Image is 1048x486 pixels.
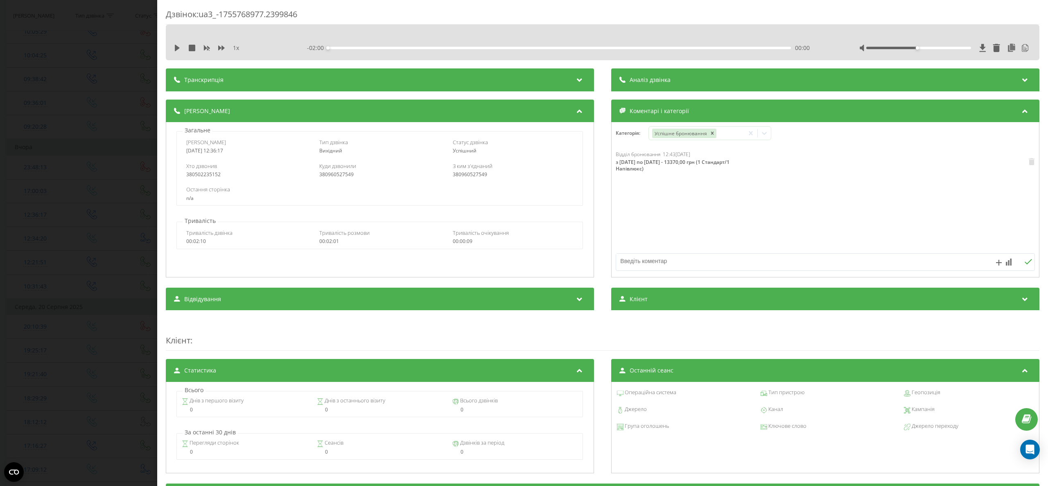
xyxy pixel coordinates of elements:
div: n/a [186,195,573,201]
span: Кампанія [910,405,935,413]
button: Open CMP widget [4,462,24,482]
span: З ким з'єднаний [453,162,492,170]
p: Загальне [183,126,212,134]
div: Open Intercom Messenger [1020,440,1040,459]
div: Remove Успішне бронювання [708,129,716,138]
span: Остання сторінка [186,186,230,193]
div: 380502235152 [186,172,307,177]
span: Сеансів [323,439,343,447]
span: Клієнт [166,335,190,346]
span: Днів з першого візиту [188,397,244,405]
span: Транскрипція [184,76,224,84]
div: Accessibility label [326,46,330,50]
span: Статистика [184,366,216,375]
div: з [DATE] по [DATE] - 13370,00 грн (1 Стандарт/1 Напівлюкс) [616,159,730,172]
span: Дзвінків за період [459,439,504,447]
span: Тип дзвінка [319,139,348,146]
span: Операційна система [623,388,676,397]
span: Клієнт [630,295,648,303]
div: 12:43[DATE] [663,152,690,157]
span: Аналіз дзвінка [630,76,671,84]
div: 00:02:10 [186,238,307,244]
span: Тривалість розмови [319,229,370,236]
span: Відділ бронювання [616,151,660,158]
h4: Категорія : [616,130,648,136]
span: Канал [767,405,783,413]
p: Тривалість [183,217,218,225]
span: Всього дзвінків [459,397,498,405]
div: Дзвінок : ua3_-1755768977.2399846 [166,9,1039,25]
div: : [166,318,1039,351]
span: 1 x [233,44,239,52]
div: [DATE] 12:36:17 [186,148,307,154]
span: Джерело [623,405,647,413]
span: Хто дзвонив [186,162,217,170]
span: Вихідний [319,147,342,154]
span: Куди дзвонили [319,162,356,170]
span: Тип пристрою [767,388,804,397]
p: За останні 30 днів [183,428,238,436]
span: - 02:00 [307,44,328,52]
div: 380960527549 [453,172,574,177]
span: Успішний [453,147,477,154]
span: Тривалість очікування [453,229,509,236]
span: [PERSON_NAME] [186,139,226,146]
div: 0 [317,449,443,455]
span: Тривалість дзвінка [186,229,233,236]
div: Успішне бронювання [652,129,708,138]
span: Джерело переходу [910,422,958,430]
div: 0 [182,407,307,413]
div: 380960527549 [319,172,440,177]
span: [PERSON_NAME] [184,107,230,115]
span: Ключове слово [767,422,806,430]
span: Геопозиція [910,388,940,397]
span: 00:00 [795,44,810,52]
div: 0 [317,407,443,413]
span: Статус дзвінка [453,139,488,146]
div: Accessibility label [916,46,919,50]
span: Останній сеанс [630,366,673,375]
div: 0 [452,449,578,455]
p: Всього [183,386,206,394]
div: 0 [182,449,307,455]
span: Коментарі і категорії [630,107,689,115]
span: Група оголошень [623,422,669,430]
div: 00:00:09 [453,238,574,244]
div: 00:02:01 [319,238,440,244]
span: Відвідування [184,295,221,303]
span: Перегляди сторінок [188,439,239,447]
div: 0 [452,407,578,413]
span: Днів з останнього візиту [323,397,385,405]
